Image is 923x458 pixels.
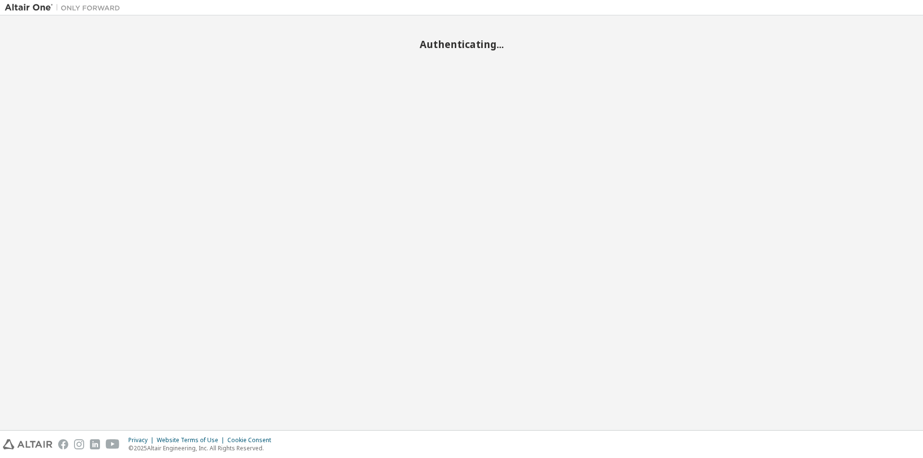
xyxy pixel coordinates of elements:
[128,444,277,452] p: © 2025 Altair Engineering, Inc. All Rights Reserved.
[3,439,52,449] img: altair_logo.svg
[74,439,84,449] img: instagram.svg
[128,436,157,444] div: Privacy
[58,439,68,449] img: facebook.svg
[106,439,120,449] img: youtube.svg
[90,439,100,449] img: linkedin.svg
[5,3,125,12] img: Altair One
[157,436,227,444] div: Website Terms of Use
[227,436,277,444] div: Cookie Consent
[5,38,918,50] h2: Authenticating...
